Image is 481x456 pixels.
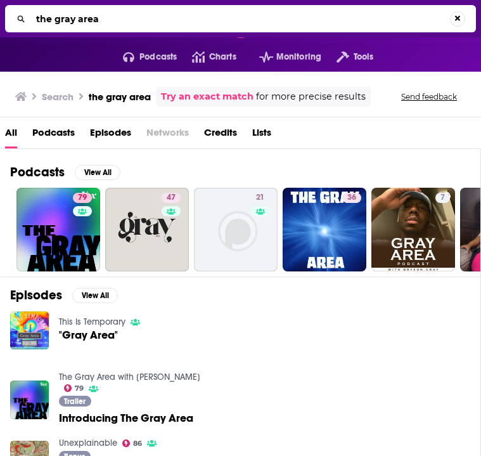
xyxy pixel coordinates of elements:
[10,287,118,303] a: EpisodesView All
[440,192,445,204] span: 7
[5,122,17,148] a: All
[133,441,142,446] span: 86
[204,122,237,148] a: Credits
[177,47,236,67] a: Charts
[42,91,74,103] h3: Search
[347,192,356,204] span: 36
[252,122,271,148] a: Lists
[16,188,100,271] a: 79
[89,91,151,103] h3: the gray area
[10,164,65,180] h2: Podcasts
[276,48,321,66] span: Monitoring
[10,164,120,180] a: PodcastsView All
[167,192,176,204] span: 47
[146,122,189,148] span: Networks
[59,330,118,341] a: "Gray Area"
[122,440,143,447] a: 86
[90,122,131,148] a: Episodes
[321,47,373,67] button: open menu
[251,193,269,203] a: 21
[108,47,177,67] button: open menu
[256,192,264,204] span: 21
[31,9,450,29] input: Search...
[59,316,125,327] a: This Is Temporary
[75,165,120,180] button: View All
[209,48,236,66] span: Charts
[10,311,49,350] img: "Gray Area"
[75,386,84,391] span: 79
[72,288,118,303] button: View All
[105,188,189,271] a: 47
[10,287,62,303] h2: Episodes
[435,193,450,203] a: 7
[32,122,75,148] a: Podcasts
[73,193,92,203] a: 79
[162,193,181,203] a: 47
[59,413,193,424] a: Introducing The Gray Area
[64,384,84,392] a: 79
[161,89,253,104] a: Try an exact match
[244,47,321,67] button: open menu
[256,89,366,104] span: for more precise results
[59,438,117,448] a: Unexplainable
[59,372,200,382] a: The Gray Area with Sean Illing
[354,48,374,66] span: Tools
[283,188,366,271] a: 36
[397,91,461,102] button: Send feedback
[371,188,455,271] a: 7
[5,5,476,32] div: Search...
[194,188,278,271] a: 21
[139,48,177,66] span: Podcasts
[78,192,87,204] span: 79
[10,381,49,419] img: Introducing The Gray Area
[64,398,86,405] span: Trailer
[342,193,361,203] a: 36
